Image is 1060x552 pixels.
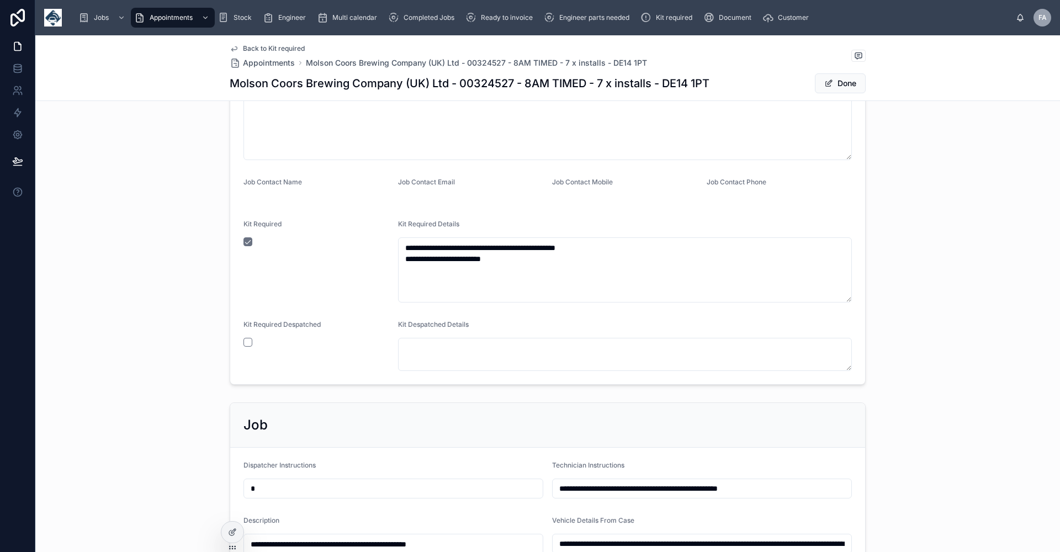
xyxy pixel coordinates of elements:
a: Multi calendar [314,8,385,28]
span: Completed Jobs [404,13,454,22]
span: Kit Despatched Details [398,320,469,328]
a: Customer [759,8,817,28]
a: Back to Kit required [230,44,305,53]
div: scrollable content [71,6,1016,30]
span: Stock [234,13,252,22]
a: Molson Coors Brewing Company (UK) Ltd - 00324527 - 8AM TIMED - 7 x installs - DE14 1PT [306,57,647,68]
a: Completed Jobs [385,8,462,28]
a: Engineer [259,8,314,28]
span: Ready to invoice [481,13,533,22]
a: Stock [215,8,259,28]
span: Kit Required Details [398,220,459,228]
span: Appointments [150,13,193,22]
span: Job Contact Phone [707,178,766,186]
span: Vehicle Details From Case [552,516,634,524]
span: Document [719,13,751,22]
span: Description [243,516,279,524]
span: Job Contact Name [243,178,302,186]
span: FA [1038,13,1047,22]
span: Job Contact Mobile [552,178,613,186]
span: Multi calendar [332,13,377,22]
span: Back to Kit required [243,44,305,53]
a: Engineer parts needed [540,8,637,28]
span: Job Contact Email [398,178,455,186]
span: Kit Required Despatched [243,320,321,328]
a: Ready to invoice [462,8,540,28]
a: Appointments [230,57,295,68]
a: Kit required [637,8,700,28]
h1: Molson Coors Brewing Company (UK) Ltd - 00324527 - 8AM TIMED - 7 x installs - DE14 1PT [230,76,709,91]
span: Kit Required [243,220,282,228]
a: Appointments [131,8,215,28]
span: Engineer [278,13,306,22]
img: App logo [44,9,62,26]
span: Customer [778,13,809,22]
span: Dispatcher Instructions [243,461,316,469]
h2: Job [243,416,268,434]
span: Jobs [94,13,109,22]
span: Appointments [243,57,295,68]
span: Kit required [656,13,692,22]
a: Jobs [75,8,131,28]
span: Technician Instructions [552,461,624,469]
span: Engineer parts needed [559,13,629,22]
a: Document [700,8,759,28]
button: Done [815,73,866,93]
